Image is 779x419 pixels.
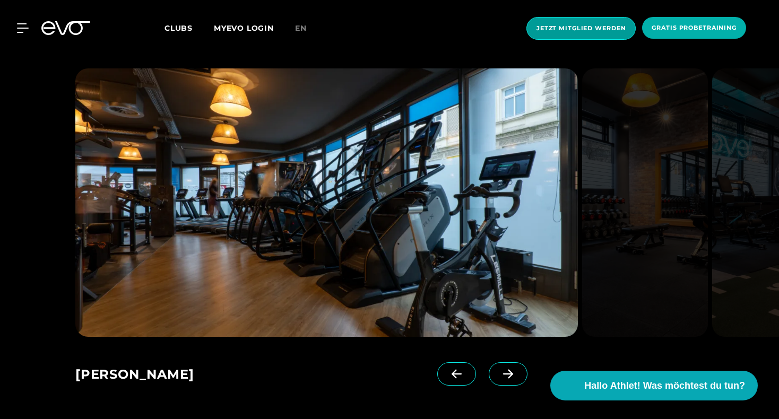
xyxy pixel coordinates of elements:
[523,17,639,40] a: Jetzt Mitglied werden
[536,24,626,33] span: Jetzt Mitglied werden
[295,22,319,34] a: en
[75,68,578,337] img: evofitness
[214,23,274,33] a: MYEVO LOGIN
[639,17,749,40] a: Gratis Probetraining
[652,23,737,32] span: Gratis Probetraining
[550,371,758,400] button: Hallo Athlet! Was möchtest du tun?
[582,68,708,337] img: evofitness
[165,23,193,33] span: Clubs
[295,23,307,33] span: en
[165,23,214,33] a: Clubs
[584,379,745,393] span: Hallo Athlet! Was möchtest du tun?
